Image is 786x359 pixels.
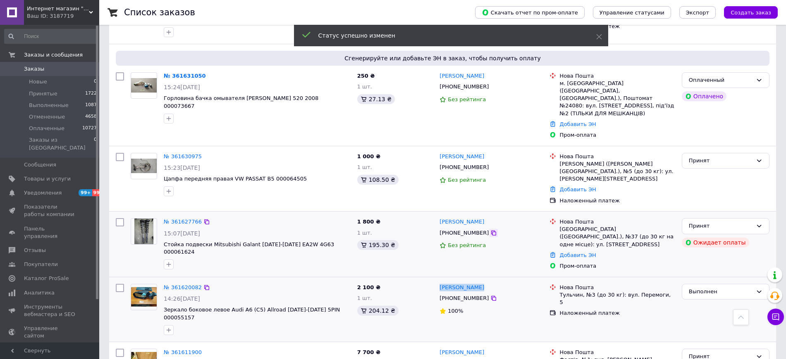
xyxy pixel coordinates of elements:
a: [PERSON_NAME] [440,284,484,292]
a: [PERSON_NAME] [440,72,484,80]
span: 1722 [85,90,97,97]
a: № 361631050 [164,73,206,79]
a: Добавить ЭН [559,121,596,127]
span: 0 [94,136,97,151]
span: Скачать отчет по пром-оплате [482,9,578,16]
a: [PERSON_NAME] [440,218,484,226]
a: Фото товару [131,153,157,179]
div: Ожидает оплаты [682,238,749,247]
a: Создать заказ [716,9,778,15]
span: Заказы [24,65,44,73]
div: Нова Пошта [559,153,675,160]
div: Статус успешно изменен [318,31,576,40]
img: Фото товару [131,78,157,93]
div: [PHONE_NUMBER] [438,228,490,238]
div: 108.50 ₴ [357,175,399,185]
span: 1 000 ₴ [357,153,380,159]
a: Фото товару [131,284,157,310]
img: Фото товару [131,287,157,307]
button: Скачать отчет по пром-оплате [475,6,585,19]
div: [GEOGRAPHIC_DATA] ([GEOGRAPHIC_DATA].), №37 (до 30 кг на одне місце): ул. [STREET_ADDRESS] [559,226,675,248]
a: Фото товару [131,218,157,245]
span: Выполненные [29,102,69,109]
span: Интернет магазин "Ярокс Авто" - продажа автозапчастей и комплектующих [27,5,89,12]
span: 0 [94,78,97,86]
span: 100% [448,308,463,314]
span: Без рейтинга [448,96,486,102]
span: Новые [29,78,47,86]
a: Горловина бачка омывателя [PERSON_NAME] 520 2008 000073667 [164,95,318,109]
button: Управление статусами [593,6,671,19]
div: [PHONE_NUMBER] [438,293,490,304]
span: Управление сайтом [24,325,76,340]
div: Наложенный платеж [559,309,675,317]
a: Цапфа передняя правая VW PASSAT B5 000064505 [164,176,307,182]
a: Зеркало боковое левое Audi A6 (C5) Allroad [DATE]-[DATE] 5PIN 000055157 [164,307,340,321]
a: Стойка подвески Mitsubishi Galant [DATE]-[DATE] EA2W 4G63 000061624 [164,241,334,255]
div: м. [GEOGRAPHIC_DATA] ([GEOGRAPHIC_DATA], [GEOGRAPHIC_DATA].), Поштомат №24080: вул. [STREET_ADDRE... [559,80,675,117]
div: Ваш ID: 3187719 [27,12,99,20]
span: Сгенерируйте или добавьте ЭН в заказ, чтобы получить оплату [119,54,766,62]
span: Заказы и сообщения [24,51,83,59]
a: № 361620082 [164,284,202,290]
a: [PERSON_NAME] [440,349,484,357]
span: Каталог ProSale [24,275,69,282]
div: Тульчин, №3 (до 30 кг): вул. Перемоги, 5 [559,291,675,306]
a: № 361611900 [164,349,202,355]
div: 195.30 ₴ [357,240,399,250]
span: 1 шт. [357,83,372,90]
span: Отзывы [24,247,46,254]
div: Оплачено [682,91,726,101]
span: Оплаченные [29,125,65,132]
div: Нова Пошта [559,349,675,356]
span: Инструменты вебмастера и SEO [24,303,76,318]
img: Фото товару [134,219,154,244]
img: Фото товару [131,159,157,173]
button: Создать заказ [724,6,778,19]
a: Добавить ЭН [559,186,596,193]
div: Оплаченный [689,76,753,85]
span: 2 100 ₴ [357,284,380,290]
span: Панель управления [24,225,76,240]
span: 15:23[DATE] [164,164,200,171]
input: Поиск [4,29,98,44]
span: 4658 [85,113,97,121]
span: 1 шт. [357,164,372,170]
span: 250 ₴ [357,73,375,79]
a: [PERSON_NAME] [440,153,484,161]
span: Показатели работы компании [24,203,76,218]
span: Экспорт [686,10,709,16]
div: Нова Пошта [559,72,675,80]
div: [PERSON_NAME] ([PERSON_NAME][GEOGRAPHIC_DATA].), №5 (до 30 кг): ул. [PERSON_NAME][STREET_ADDRESS] [559,160,675,183]
span: Товары и услуги [24,175,71,183]
span: Без рейтинга [448,177,486,183]
span: Без рейтинга [448,242,486,248]
span: Аналитика [24,289,55,297]
span: 15:24[DATE] [164,84,200,90]
span: Сообщения [24,161,56,169]
div: Принят [689,157,753,165]
span: Принятые [29,90,57,97]
span: Отмененные [29,113,65,121]
div: 27.13 ₴ [357,94,395,104]
span: 1 шт. [357,230,372,236]
span: Заказы из [GEOGRAPHIC_DATA] [29,136,94,151]
span: 99+ [79,189,92,196]
div: Пром-оплата [559,262,675,270]
span: Уведомления [24,189,62,197]
span: 1 800 ₴ [357,219,380,225]
div: Наложенный платеж [559,197,675,204]
div: 204.12 ₴ [357,306,399,316]
span: 99+ [92,189,106,196]
div: Выполнен [689,288,753,296]
span: 1 шт. [357,295,372,301]
span: 14:26[DATE] [164,295,200,302]
div: Нова Пошта [559,218,675,226]
div: [PHONE_NUMBER] [438,81,490,92]
span: 1087 [85,102,97,109]
div: Нова Пошта [559,284,675,291]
